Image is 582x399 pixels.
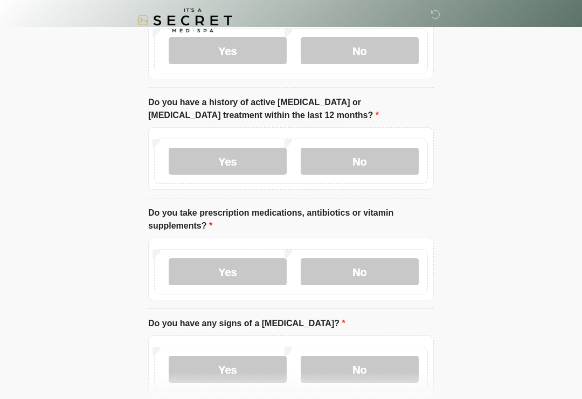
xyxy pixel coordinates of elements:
[301,258,419,285] label: No
[169,356,287,383] label: Yes
[148,207,434,232] label: Do you take prescription medications, antibiotics or vitamin supplements?
[301,148,419,175] label: No
[301,37,419,64] label: No
[169,37,287,64] label: Yes
[148,96,434,122] label: Do you have a history of active [MEDICAL_DATA] or [MEDICAL_DATA] treatment within the last 12 mon...
[169,148,287,175] label: Yes
[148,317,345,330] label: Do you have any signs of a [MEDICAL_DATA]?
[301,356,419,383] label: No
[137,8,232,32] img: It's A Secret Med Spa Logo
[169,258,287,285] label: Yes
